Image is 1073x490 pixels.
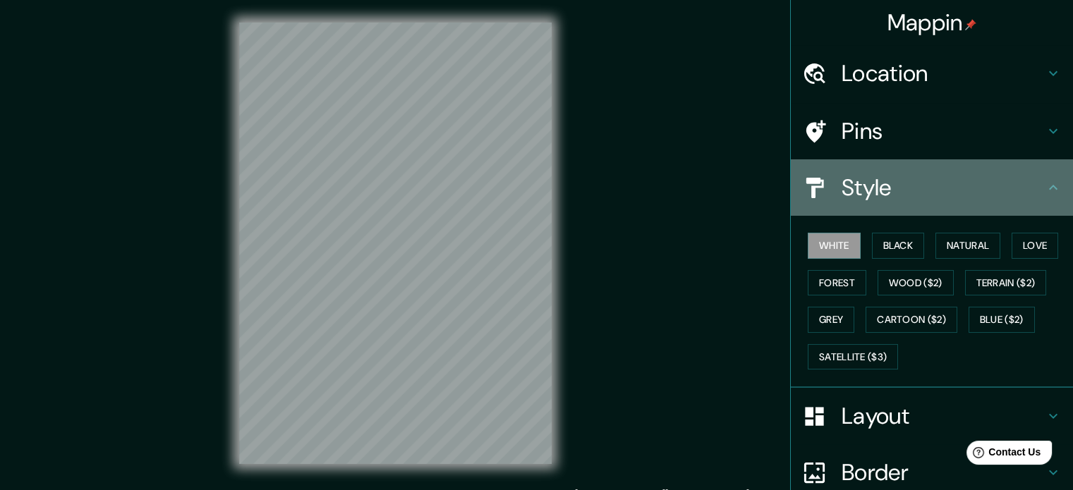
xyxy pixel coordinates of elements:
[842,458,1045,486] h4: Border
[866,307,957,333] button: Cartoon ($2)
[947,435,1057,474] iframe: Help widget launcher
[878,270,954,296] button: Wood ($2)
[808,307,854,333] button: Grey
[842,173,1045,202] h4: Style
[965,270,1047,296] button: Terrain ($2)
[791,159,1073,216] div: Style
[969,307,1035,333] button: Blue ($2)
[935,233,1000,259] button: Natural
[1012,233,1058,259] button: Love
[842,59,1045,87] h4: Location
[842,402,1045,430] h4: Layout
[808,270,866,296] button: Forest
[965,19,976,30] img: pin-icon.png
[791,388,1073,444] div: Layout
[887,8,977,37] h4: Mappin
[239,23,552,464] canvas: Map
[791,103,1073,159] div: Pins
[791,45,1073,102] div: Location
[842,117,1045,145] h4: Pins
[808,344,898,370] button: Satellite ($3)
[808,233,861,259] button: White
[872,233,925,259] button: Black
